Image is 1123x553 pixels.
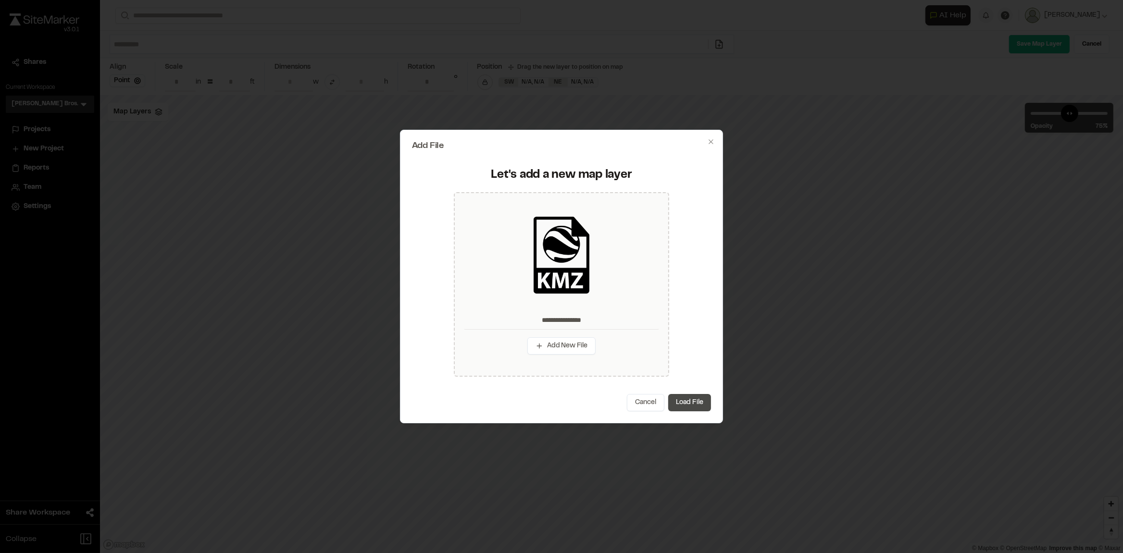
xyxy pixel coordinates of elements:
[627,394,664,411] button: Cancel
[418,168,705,183] div: Let's add a new map layer
[668,394,711,411] button: Load File
[454,192,669,377] div: Add New File
[412,142,711,150] h2: Add File
[527,337,596,355] button: Add New File
[523,217,600,294] img: kmz_black_icon.png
